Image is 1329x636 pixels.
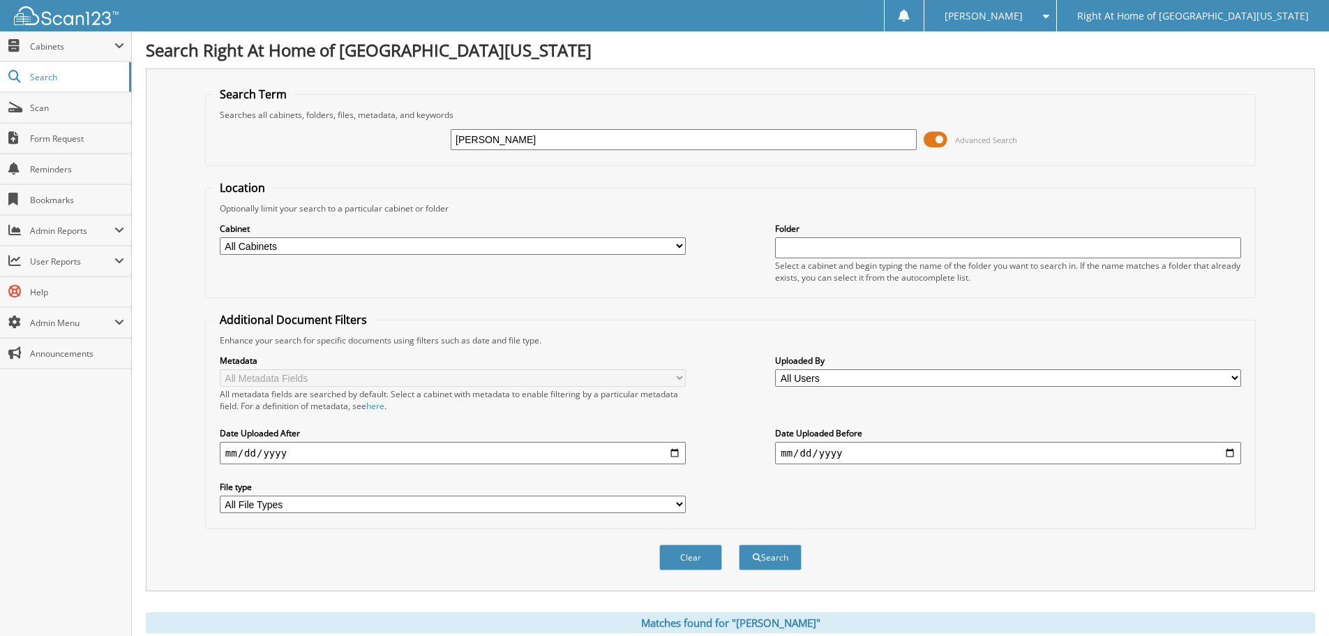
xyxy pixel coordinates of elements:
[945,12,1023,20] span: [PERSON_NAME]
[213,334,1248,346] div: Enhance your search for specific documents using filters such as date and file type.
[775,223,1241,235] label: Folder
[213,109,1248,121] div: Searches all cabinets, folders, files, metadata, and keywords
[30,286,124,298] span: Help
[213,180,272,195] legend: Location
[220,223,686,235] label: Cabinet
[30,194,124,206] span: Bookmarks
[739,545,802,570] button: Search
[30,225,114,237] span: Admin Reports
[775,427,1241,439] label: Date Uploaded Before
[146,38,1315,61] h1: Search Right At Home of [GEOGRAPHIC_DATA][US_STATE]
[659,545,722,570] button: Clear
[30,102,124,114] span: Scan
[30,348,124,360] span: Announcements
[775,442,1241,464] input: end
[146,612,1315,633] div: Matches found for "[PERSON_NAME]"
[1077,12,1309,20] span: Right At Home of [GEOGRAPHIC_DATA][US_STATE]
[220,481,686,493] label: File type
[220,427,686,439] label: Date Uploaded After
[220,355,686,367] label: Metadata
[30,256,114,267] span: User Reports
[30,163,124,175] span: Reminders
[213,202,1248,214] div: Optionally limit your search to a particular cabinet or folder
[14,6,119,25] img: scan123-logo-white.svg
[30,133,124,145] span: Form Request
[775,355,1241,367] label: Uploaded By
[955,135,1017,145] span: Advanced Search
[30,317,114,329] span: Admin Menu
[775,260,1241,283] div: Select a cabinet and begin typing the name of the folder you want to search in. If the name match...
[220,442,686,464] input: start
[30,40,114,52] span: Cabinets
[213,87,294,102] legend: Search Term
[30,71,122,83] span: Search
[366,400,384,412] a: here
[220,388,686,412] div: All metadata fields are searched by default. Select a cabinet with metadata to enable filtering b...
[213,312,374,327] legend: Additional Document Filters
